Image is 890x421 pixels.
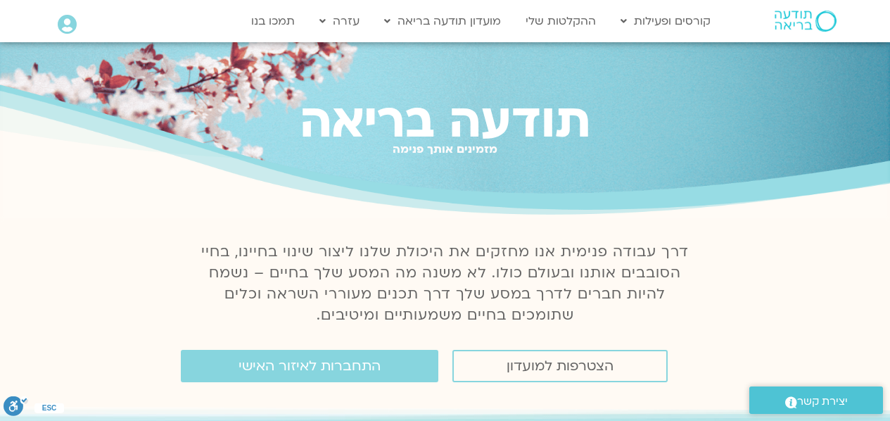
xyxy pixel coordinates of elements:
[749,387,883,414] a: יצירת קשר
[452,350,668,382] a: הצטרפות למועדון
[377,8,508,34] a: מועדון תודעה בריאה
[614,8,718,34] a: קורסים ופעילות
[244,8,302,34] a: תמכו בנו
[181,350,438,382] a: התחברות לאיזור האישי
[797,392,848,411] span: יצירת קשר
[519,8,603,34] a: ההקלטות שלי
[775,11,837,32] img: תודעה בריאה
[239,358,381,374] span: התחברות לאיזור האישי
[312,8,367,34] a: עזרה
[193,241,697,326] p: דרך עבודה פנימית אנו מחזקים את היכולת שלנו ליצור שינוי בחיינו, בחיי הסובבים אותנו ובעולם כולו. לא...
[507,358,614,374] span: הצטרפות למועדון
